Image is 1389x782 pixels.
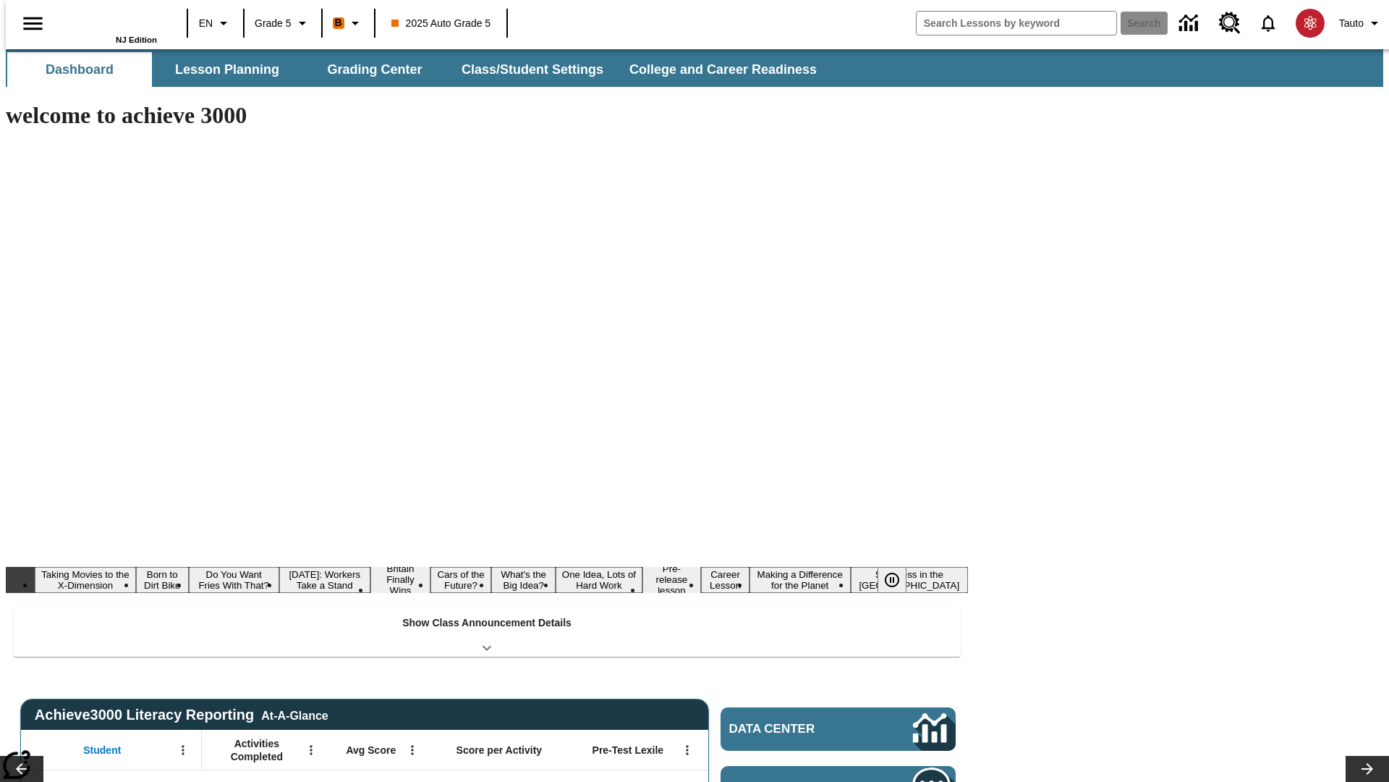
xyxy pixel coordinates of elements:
input: search field [917,12,1116,35]
div: SubNavbar [6,52,830,87]
a: Home [63,7,157,35]
button: Grade: Grade 5, Select a grade [249,10,317,36]
div: SubNavbar [6,49,1383,87]
button: Slide 11 Making a Difference for the Planet [749,567,851,593]
button: Pause [878,567,906,593]
span: 2025 Auto Grade 5 [391,16,491,31]
div: Home [63,5,157,44]
button: Open side menu [12,2,54,45]
button: Slide 6 Cars of the Future? [430,567,491,593]
button: Open Menu [172,739,194,761]
button: Slide 1 Taking Movies to the X-Dimension [35,567,136,593]
button: Slide 3 Do You Want Fries With That? [189,567,279,593]
span: Student [83,744,121,757]
h1: welcome to achieve 3000 [6,102,968,129]
button: Open Menu [676,739,698,761]
button: Class/Student Settings [450,52,615,87]
span: EN [199,16,213,31]
button: Slide 2 Born to Dirt Bike [136,567,189,593]
button: College and Career Readiness [618,52,828,87]
span: Pre-Test Lexile [592,744,664,757]
a: Resource Center, Will open in new tab [1210,4,1249,43]
p: Show Class Announcement Details [402,615,572,631]
button: Open Menu [402,739,423,761]
button: Grading Center [302,52,447,87]
button: Slide 10 Career Lesson [701,567,749,593]
button: Slide 4 Labor Day: Workers Take a Stand [279,567,370,593]
a: Data Center [1171,4,1210,43]
span: Avg Score [346,744,396,757]
span: B [335,14,342,32]
button: Select a new avatar [1287,4,1333,42]
a: Notifications [1249,4,1287,42]
button: Slide 5 Britain Finally Wins [370,561,430,598]
button: Slide 7 What's the Big Idea? [491,567,556,593]
button: Language: EN, Select a language [192,10,239,36]
span: Achieve3000 Literacy Reporting [35,707,328,723]
span: Tauto [1339,16,1364,31]
span: Data Center [729,722,865,736]
button: Open Menu [300,739,322,761]
button: Slide 12 Sleepless in the Animal Kingdom [851,567,968,593]
button: Slide 8 One Idea, Lots of Hard Work [556,567,642,593]
button: Lesson Planning [155,52,300,87]
img: avatar image [1296,9,1325,38]
a: Data Center [721,707,956,751]
button: Lesson carousel, Next [1346,756,1389,782]
button: Slide 9 Pre-release lesson [642,561,702,598]
button: Dashboard [7,52,152,87]
span: Score per Activity [456,744,543,757]
div: Pause [878,567,921,593]
span: NJ Edition [116,35,157,44]
span: Grade 5 [255,16,292,31]
div: At-A-Glance [261,707,328,723]
button: Boost Class color is orange. Change class color [327,10,370,36]
button: Profile/Settings [1333,10,1389,36]
div: Show Class Announcement Details [13,607,961,657]
span: Activities Completed [209,737,305,763]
